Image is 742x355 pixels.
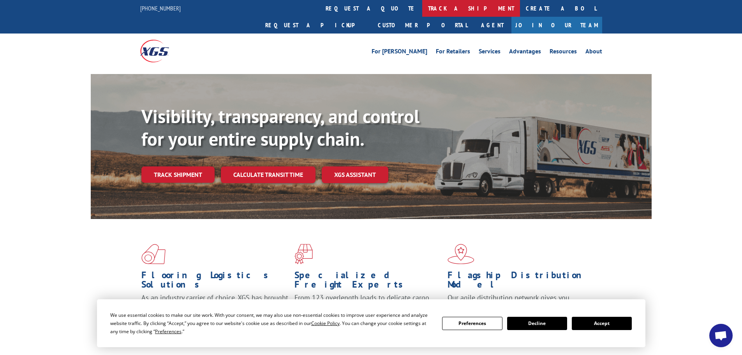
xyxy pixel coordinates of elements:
[448,293,591,311] span: Our agile distribution network gives you nationwide inventory management on demand.
[141,270,289,293] h1: Flooring Logistics Solutions
[473,17,511,34] a: Agent
[507,317,567,330] button: Decline
[294,270,442,293] h1: Specialized Freight Experts
[448,270,595,293] h1: Flagship Distribution Model
[709,324,733,347] a: Open chat
[141,104,419,151] b: Visibility, transparency, and control for your entire supply chain.
[511,17,602,34] a: Join Our Team
[550,48,577,57] a: Resources
[294,293,442,328] p: From 123 overlength loads to delicate cargo, our experienced staff knows the best way to move you...
[140,4,181,12] a: [PHONE_NUMBER]
[259,17,372,34] a: Request a pickup
[479,48,501,57] a: Services
[509,48,541,57] a: Advantages
[221,166,315,183] a: Calculate transit time
[110,311,433,336] div: We use essential cookies to make our site work. With your consent, we may also use non-essential ...
[311,320,340,327] span: Cookie Policy
[572,317,632,330] button: Accept
[97,299,645,347] div: Cookie Consent Prompt
[294,244,313,264] img: xgs-icon-focused-on-flooring-red
[322,166,388,183] a: XGS ASSISTANT
[141,166,215,183] a: Track shipment
[448,244,474,264] img: xgs-icon-flagship-distribution-model-red
[372,48,427,57] a: For [PERSON_NAME]
[442,317,502,330] button: Preferences
[585,48,602,57] a: About
[436,48,470,57] a: For Retailers
[141,293,288,321] span: As an industry carrier of choice, XGS has brought innovation and dedication to flooring logistics...
[155,328,182,335] span: Preferences
[372,17,473,34] a: Customer Portal
[141,244,166,264] img: xgs-icon-total-supply-chain-intelligence-red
